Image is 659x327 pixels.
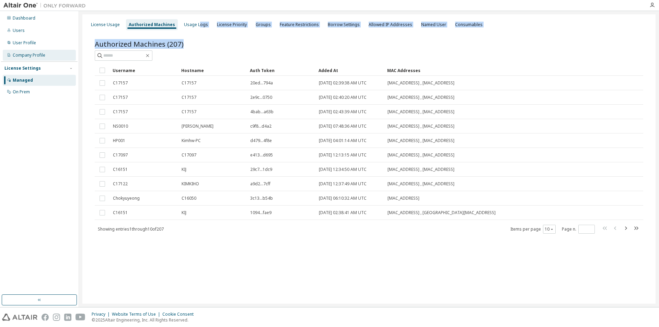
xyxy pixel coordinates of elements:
[113,196,140,201] span: Chokyuyeong
[13,15,35,21] div: Dashboard
[319,80,367,86] span: [DATE] 02:39:38 AM UTC
[388,152,454,158] span: [MAC_ADDRESS] , [MAC_ADDRESS]
[562,225,595,234] span: Page n.
[388,210,496,215] span: [MAC_ADDRESS] , [GEOGRAPHIC_DATA][MAC_ADDRESS]
[76,314,85,321] img: youtube.svg
[250,95,272,100] span: 2e9c...0750
[182,167,186,172] span: KIJ
[455,22,483,27] div: Consumables
[319,95,367,100] span: [DATE] 02:40:20 AM UTC
[4,66,41,71] div: License Settings
[388,80,454,86] span: [MAC_ADDRESS] , [MAC_ADDRESS]
[388,109,454,115] span: [MAC_ADDRESS] , [MAC_ADDRESS]
[421,22,446,27] div: Named User
[510,225,556,234] span: Items per page
[129,22,175,27] div: Authorized Machines
[182,181,199,187] span: KIMKIHO
[319,124,367,129] span: [DATE] 07:48:36 AM UTC
[13,40,36,46] div: User Profile
[113,167,128,172] span: C16151
[13,78,33,83] div: Managed
[182,138,201,143] span: Kimhw-PC
[369,22,412,27] div: Allowed IP Addresses
[13,52,45,58] div: Company Profile
[250,152,273,158] span: e413...d695
[92,317,198,323] p: © 2025 Altair Engineering, Inc. All Rights Reserved.
[182,196,196,201] span: C16050
[319,65,382,76] div: Added At
[280,22,319,27] div: Feature Restrictions
[388,138,454,143] span: [MAC_ADDRESS] , [MAC_ADDRESS]
[217,22,247,27] div: License Priority
[53,314,60,321] img: instagram.svg
[256,22,271,27] div: Groups
[250,138,272,143] span: d479...4f8e
[182,124,213,129] span: [PERSON_NAME]
[388,181,454,187] span: [MAC_ADDRESS] , [MAC_ADDRESS]
[113,138,125,143] span: HP001
[92,312,112,317] div: Privacy
[113,210,128,215] span: C16151
[319,167,367,172] span: [DATE] 12:34:50 AM UTC
[250,124,271,129] span: c9f8...d4a2
[250,181,270,187] span: a9d2...7cff
[113,109,128,115] span: C17157
[91,22,120,27] div: License Usage
[388,167,454,172] span: [MAC_ADDRESS] , [MAC_ADDRESS]
[250,65,313,76] div: Auth Token
[250,80,273,86] span: 20ed...794a
[319,138,367,143] span: [DATE] 04:01:14 AM UTC
[113,152,128,158] span: C17097
[113,124,128,129] span: NS0010
[2,314,37,321] img: altair_logo.svg
[388,124,454,129] span: [MAC_ADDRESS] , [MAC_ADDRESS]
[319,210,367,215] span: [DATE] 02:38:41 AM UTC
[113,80,128,86] span: C17157
[387,65,571,76] div: MAC Addresses
[162,312,198,317] div: Cookie Consent
[112,312,162,317] div: Website Terms of Use
[3,2,89,9] img: Altair One
[319,181,367,187] span: [DATE] 12:37:49 AM UTC
[182,152,196,158] span: C17097
[113,181,128,187] span: C17122
[182,109,196,115] span: C17157
[182,210,186,215] span: KIJ
[184,22,208,27] div: Usage Logs
[113,65,176,76] div: Username
[95,39,184,49] span: Authorized Machines (207)
[182,95,196,100] span: C17157
[250,167,272,172] span: 29c7...1dc9
[319,196,367,201] span: [DATE] 06:10:32 AM UTC
[181,65,244,76] div: Hostname
[113,95,128,100] span: C17157
[250,210,271,215] span: 1094...fae9
[388,95,454,100] span: [MAC_ADDRESS] , [MAC_ADDRESS]
[545,226,554,232] button: 10
[250,196,273,201] span: 3c13...b54b
[13,28,25,33] div: Users
[64,314,71,321] img: linkedin.svg
[250,109,274,115] span: 4bab...a63b
[319,109,367,115] span: [DATE] 02:43:39 AM UTC
[388,196,419,201] span: [MAC_ADDRESS]
[13,89,30,95] div: On Prem
[319,152,367,158] span: [DATE] 12:13:15 AM UTC
[98,226,164,232] span: Showing entries 1 through 10 of 207
[42,314,49,321] img: facebook.svg
[182,80,196,86] span: C17157
[328,22,360,27] div: Borrow Settings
